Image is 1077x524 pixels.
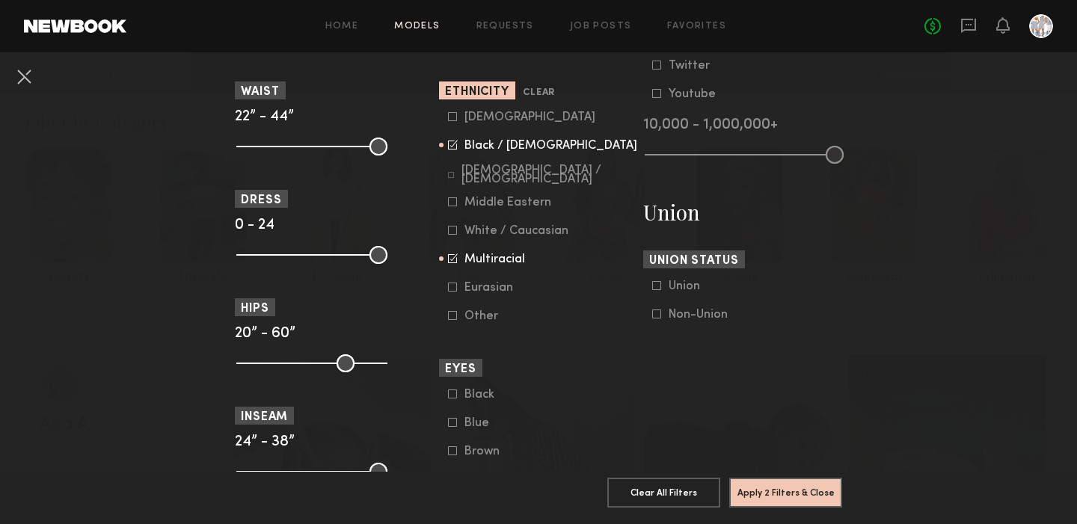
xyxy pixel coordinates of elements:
div: Twitter [669,61,727,70]
button: Clear [523,84,555,102]
span: Waist [241,87,280,98]
div: Black [464,390,523,399]
span: Inseam [241,412,288,423]
span: 22” - 44” [235,110,294,124]
a: Models [394,22,440,31]
div: Other [464,312,523,321]
common-close-button: Cancel [12,64,36,91]
a: Job Posts [570,22,632,31]
div: White / Caucasian [464,226,568,235]
div: Middle Eastern [464,198,551,207]
div: [DEMOGRAPHIC_DATA] / [DEMOGRAPHIC_DATA] [461,166,638,184]
div: [DEMOGRAPHIC_DATA] [464,113,595,122]
span: Dress [241,195,282,206]
span: 20” - 60” [235,327,295,341]
div: 10,000 - 1,000,000+ [643,119,842,132]
span: 0 - 24 [235,218,274,232]
h3: Union [643,198,842,226]
button: Clear All Filters [607,478,720,508]
div: Multiracial [464,255,525,264]
span: Union Status [649,256,739,267]
div: Black / [DEMOGRAPHIC_DATA] [464,141,637,150]
span: Hips [241,303,269,315]
div: Non-Union [669,310,728,319]
span: Eyes [445,364,476,375]
span: Ethnicity [445,87,509,98]
div: Blue [464,419,523,428]
div: Brown [464,447,523,456]
a: Requests [476,22,534,31]
div: Youtube [669,90,727,99]
button: Cancel [12,64,36,88]
a: Home [325,22,359,31]
a: Favorites [667,22,726,31]
button: Apply 2 Filters & Close [729,478,842,508]
div: Union [669,282,727,291]
div: Eurasian [464,283,523,292]
span: 24” - 38” [235,435,295,449]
